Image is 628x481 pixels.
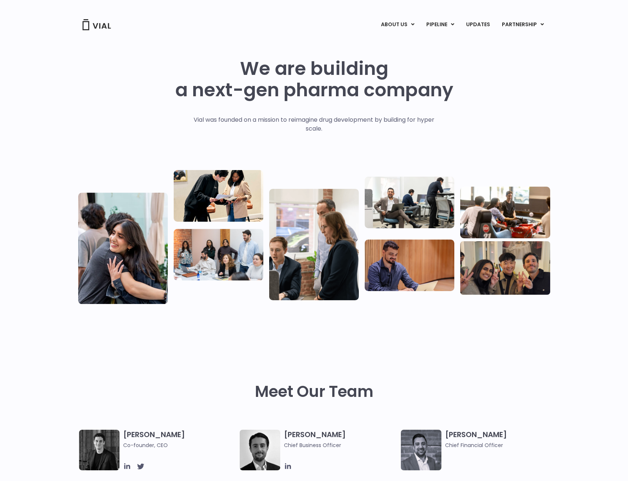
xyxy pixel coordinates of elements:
p: Vial was founded on a mission to reimagine drug development by building for hyper scale. [186,115,442,133]
img: Two people looking at a paper talking. [174,170,263,222]
img: Vial Logo [82,19,111,30]
img: Group of three people standing around a computer looking at the screen [269,188,359,300]
img: Headshot of smiling man named Samir [401,430,441,470]
h3: [PERSON_NAME] [445,430,558,449]
img: Group of 3 people smiling holding up the peace sign [460,241,550,295]
span: Co-founder, CEO [123,441,236,449]
a: UPDATES [460,18,496,31]
span: Chief Business Officer [284,441,397,449]
img: Man working at a computer [365,239,454,291]
img: Vial Life [78,193,168,304]
h3: [PERSON_NAME] [123,430,236,449]
a: ABOUT USMenu Toggle [375,18,420,31]
img: Eight people standing and sitting in an office [174,229,263,280]
a: PIPELINEMenu Toggle [420,18,460,31]
span: Chief Financial Officer [445,441,558,449]
img: Group of people playing whirlyball [460,187,550,238]
h1: We are building a next-gen pharma company [175,58,453,101]
img: A black and white photo of a man in a suit attending a Summit. [79,430,119,470]
img: Three people working in an office [365,176,454,228]
h2: Meet Our Team [255,383,374,401]
img: A black and white photo of a man in a suit holding a vial. [240,430,280,470]
a: PARTNERSHIPMenu Toggle [496,18,550,31]
h3: [PERSON_NAME] [284,430,397,449]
